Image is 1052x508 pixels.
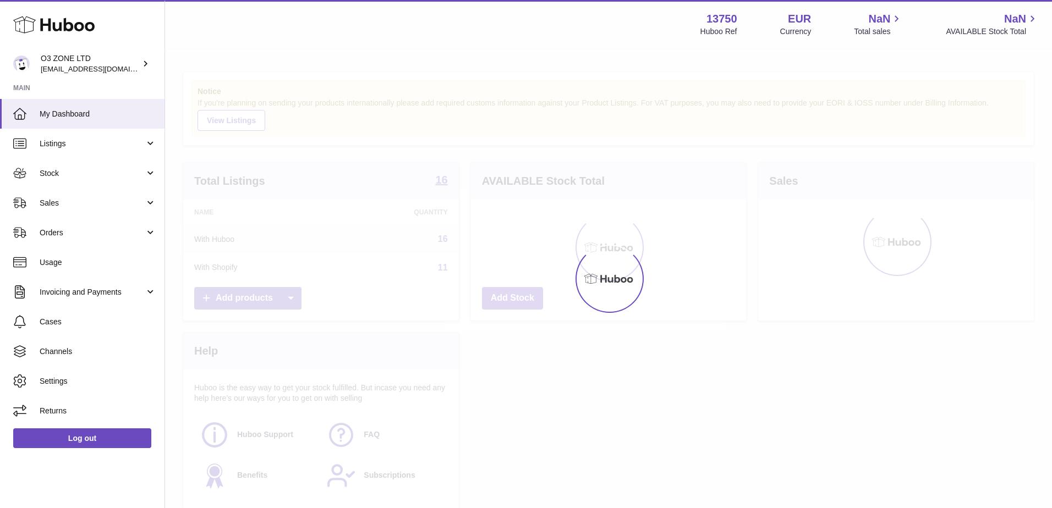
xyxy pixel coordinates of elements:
a: NaN AVAILABLE Stock Total [946,12,1039,37]
span: Listings [40,139,145,149]
span: Usage [40,257,156,268]
span: NaN [1004,12,1026,26]
a: NaN Total sales [854,12,903,37]
span: Sales [40,198,145,208]
a: Log out [13,428,151,448]
span: AVAILABLE Stock Total [946,26,1039,37]
span: Orders [40,228,145,238]
span: NaN [868,12,890,26]
span: Returns [40,406,156,416]
div: Currency [780,26,812,37]
span: Invoicing and Payments [40,287,145,297]
span: Stock [40,168,145,179]
strong: EUR [788,12,811,26]
span: Channels [40,346,156,357]
div: O3 ZONE LTD [41,53,140,74]
span: Settings [40,376,156,386]
span: My Dashboard [40,109,156,119]
span: [EMAIL_ADDRESS][DOMAIN_NAME] [41,64,162,73]
img: hello@o3zoneltd.co.uk [13,56,30,72]
span: Total sales [854,26,903,37]
strong: 13750 [706,12,737,26]
div: Huboo Ref [700,26,737,37]
span: Cases [40,317,156,327]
